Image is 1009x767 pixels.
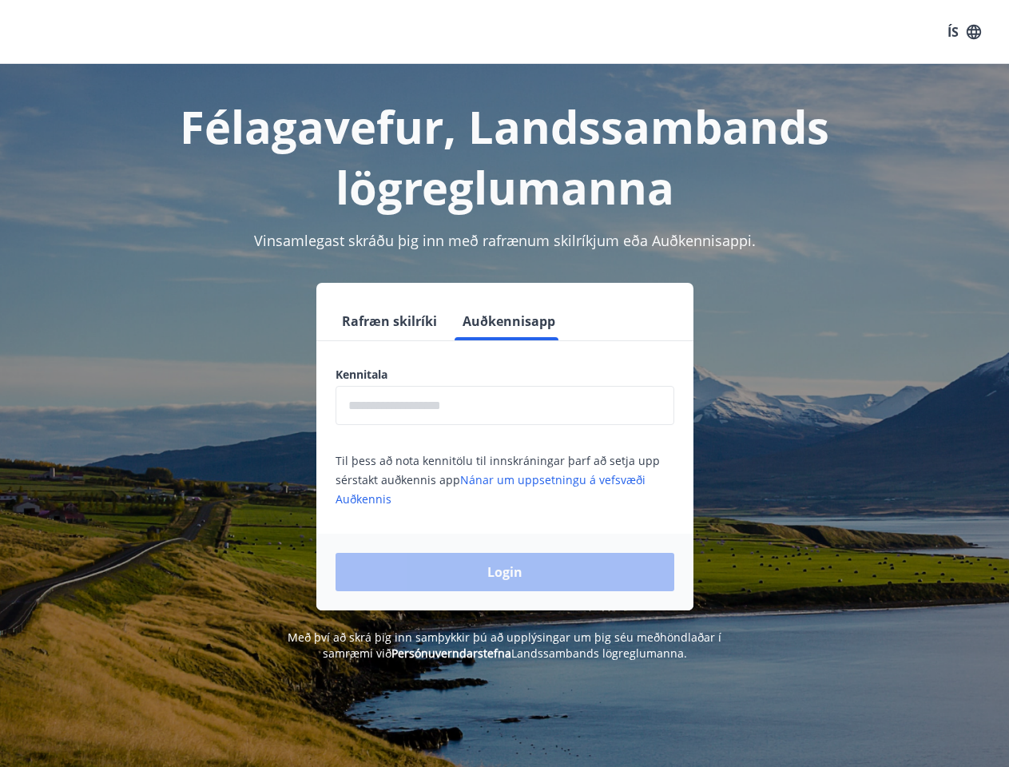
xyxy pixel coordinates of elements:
label: Kennitala [336,367,674,383]
span: Til þess að nota kennitölu til innskráningar þarf að setja upp sérstakt auðkennis app [336,453,660,507]
span: Vinsamlegast skráðu þig inn með rafrænum skilríkjum eða Auðkennisappi. [254,231,756,250]
button: Rafræn skilríki [336,302,443,340]
button: ÍS [939,18,990,46]
a: Nánar um uppsetningu á vefsvæði Auðkennis [336,472,646,507]
h1: Félagavefur, Landssambands lögreglumanna [19,96,990,217]
button: Auðkennisapp [456,302,562,340]
a: Persónuverndarstefna [391,646,511,661]
span: Með því að skrá þig inn samþykkir þú að upplýsingar um þig séu meðhöndlaðar í samræmi við Landssa... [288,630,721,661]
